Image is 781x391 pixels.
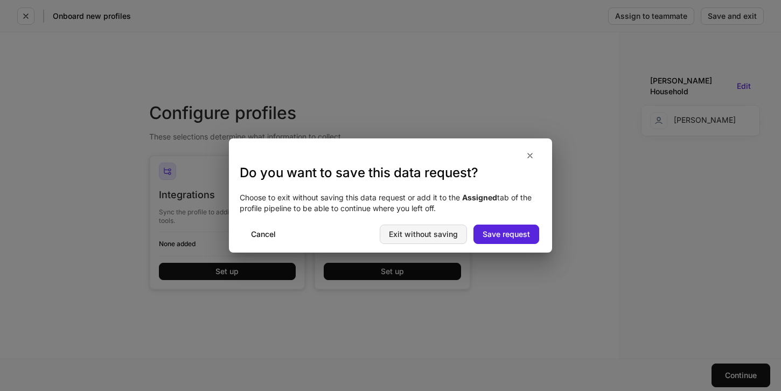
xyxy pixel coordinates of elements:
[380,225,467,244] button: Exit without saving
[229,181,552,225] div: Choose to exit without saving this data request or add it to the tab of the profile pipeline to b...
[389,231,458,238] div: Exit without saving
[242,225,285,244] button: Cancel
[483,231,530,238] div: Save request
[462,193,497,202] strong: Assigned
[240,164,541,181] h3: Do you want to save this data request?
[473,225,539,244] button: Save request
[251,231,276,238] div: Cancel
